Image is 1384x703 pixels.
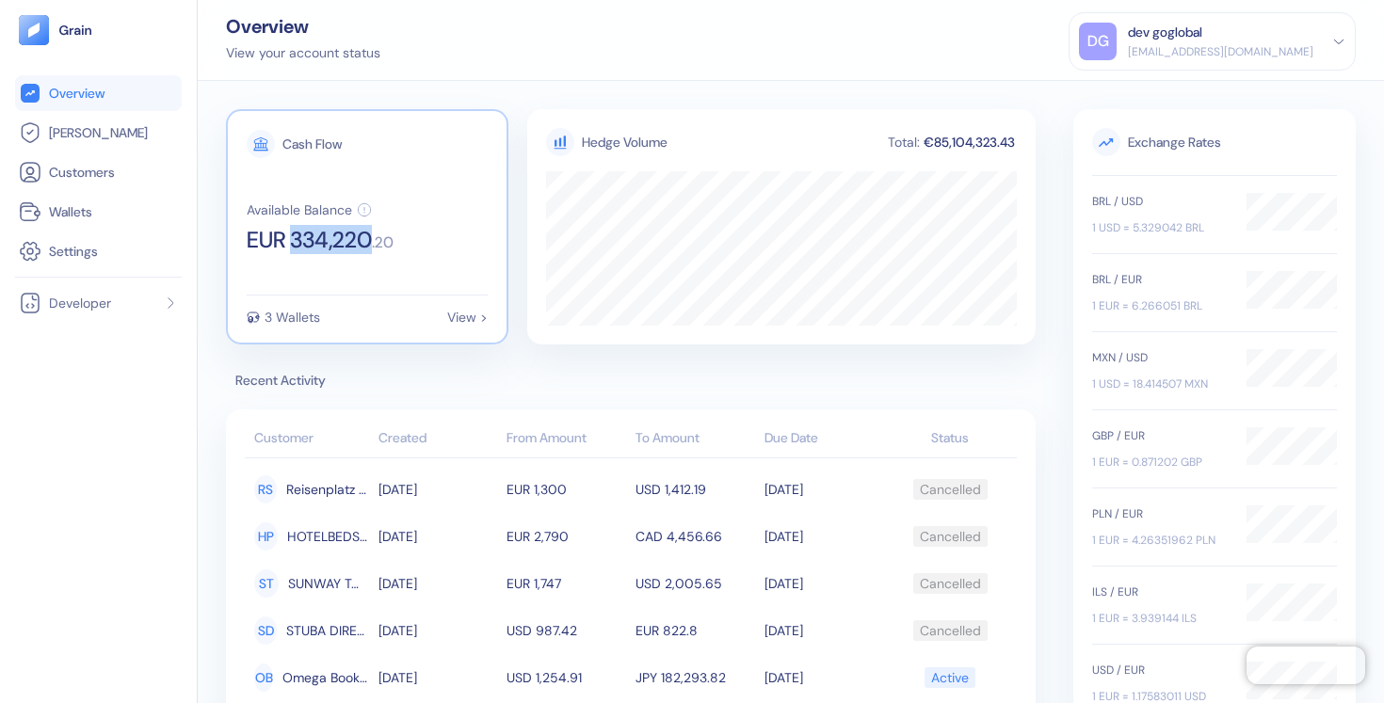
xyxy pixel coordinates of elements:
[254,616,277,645] div: SD
[247,202,372,217] button: Available Balance
[247,229,372,251] span: EUR 334,220
[1092,349,1228,366] div: MXN / USD
[502,560,631,607] td: EUR 1,747
[760,421,889,458] th: Due Date
[374,466,503,513] td: [DATE]
[226,371,1036,391] span: Recent Activity
[1128,23,1202,42] div: dev goglobal
[374,607,503,654] td: [DATE]
[254,475,277,503] div: RS
[502,654,631,701] td: USD 1,254.91
[502,607,631,654] td: USD 987.42
[374,560,503,607] td: [DATE]
[254,663,273,692] div: OB
[502,466,631,513] td: EUR 1,300
[1092,532,1228,549] div: 1 EUR = 4.26351962 PLN
[49,163,115,182] span: Customers
[372,235,394,250] span: . 20
[49,84,105,103] span: Overview
[49,202,92,221] span: Wallets
[1092,427,1228,444] div: GBP / EUR
[502,513,631,560] td: EUR 2,790
[1092,128,1337,156] span: Exchange Rates
[287,520,369,552] span: HOTELBEDS PKG XML
[1092,193,1228,210] div: BRL / USD
[760,607,889,654] td: [DATE]
[254,569,279,598] div: ST
[760,513,889,560] td: [DATE]
[254,522,278,551] div: HP
[374,654,503,701] td: [DATE]
[1092,505,1228,522] div: PLN / EUR
[1092,219,1228,236] div: 1 USD = 5.329042 BRL
[920,567,981,599] div: Cancelled
[226,17,380,36] div: Overview
[1092,375,1228,392] div: 1 USD = 18.414507 MXN
[19,121,178,144] a: [PERSON_NAME]
[920,473,981,505] div: Cancelled
[631,607,760,654] td: EUR 822.8
[19,15,49,45] img: logo-tablet-V2.svg
[631,466,760,513] td: USD 1,412.19
[922,136,1017,149] div: €85,104,323.43
[286,615,368,647] span: STUBA DIRECT FULL OE
[374,421,503,458] th: Created
[374,513,503,560] td: [DATE]
[760,560,889,607] td: [DATE]
[58,24,93,37] img: logo
[49,242,98,261] span: Settings
[502,421,631,458] th: From Amount
[582,133,668,152] div: Hedge Volume
[19,161,178,184] a: Customers
[1092,271,1228,288] div: BRL / EUR
[49,294,111,312] span: Developer
[19,82,178,104] a: Overview
[282,662,368,694] span: Omega Bookings RA XML (Eastern Travel Tours)
[19,240,178,263] a: Settings
[760,466,889,513] td: [DATE]
[1128,43,1313,60] div: [EMAIL_ADDRESS][DOMAIN_NAME]
[931,662,969,694] div: Active
[265,311,320,324] div: 3 Wallets
[886,136,922,149] div: Total:
[447,311,488,324] div: View >
[226,43,380,63] div: View your account status
[631,421,760,458] th: To Amount
[893,428,1007,448] div: Status
[920,615,981,647] div: Cancelled
[1092,583,1228,600] div: ILS / EUR
[920,520,981,552] div: Cancelled
[760,654,889,701] td: [DATE]
[288,567,369,599] span: SUNWAY TOUR RO
[1092,454,1228,471] div: 1 EUR = 0.871202 GBP
[631,513,760,560] td: CAD 4,456.66
[1079,23,1117,60] div: DG
[1092,662,1228,679] div: USD / EUR
[247,203,352,216] div: Available Balance
[1247,647,1365,684] iframe: Chatra live chat
[1092,610,1228,627] div: 1 EUR = 3.939144 ILS
[1092,297,1228,314] div: 1 EUR = 6.266051 BRL
[245,421,374,458] th: Customer
[49,123,148,142] span: [PERSON_NAME]
[286,473,369,505] span: Reisenplatz SA - groups
[19,200,178,223] a: Wallets
[282,137,342,151] div: Cash Flow
[631,654,760,701] td: JPY 182,293.82
[631,560,760,607] td: USD 2,005.65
